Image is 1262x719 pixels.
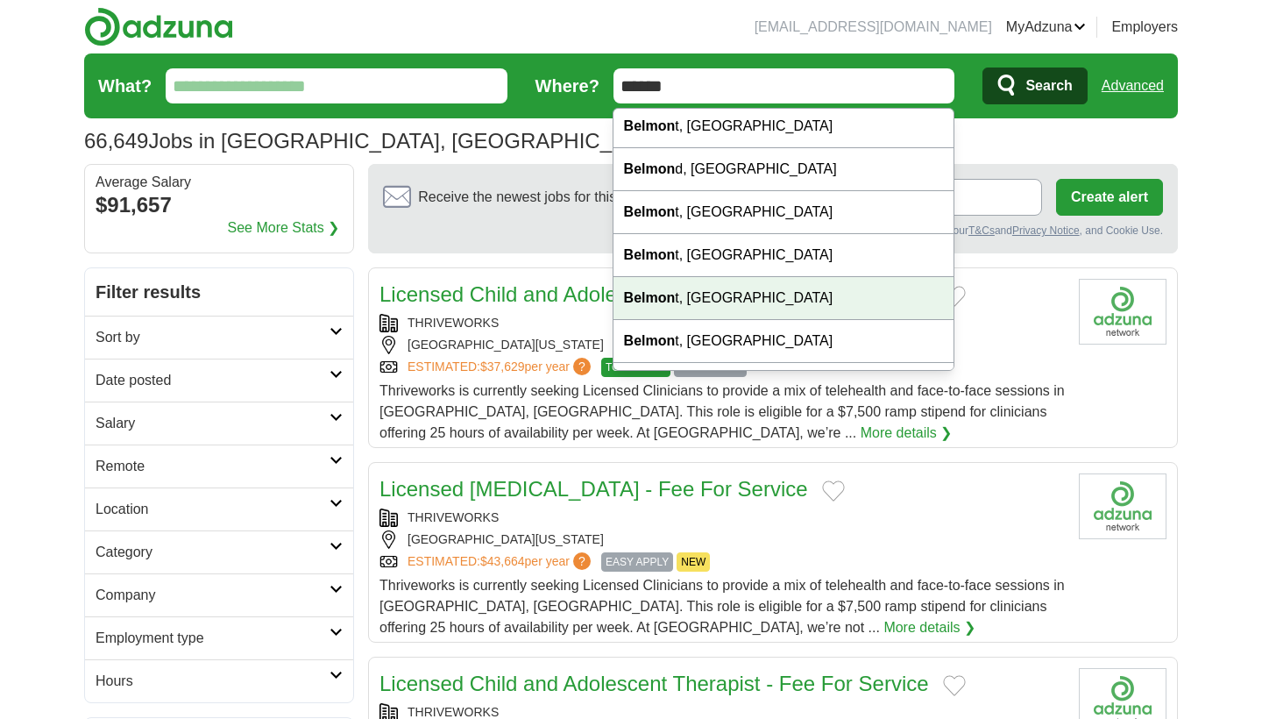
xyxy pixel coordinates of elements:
[613,105,954,148] div: t, [GEOGRAPHIC_DATA]
[379,314,1065,332] div: THRIVEWORKS
[228,217,340,238] a: See More Stats ❯
[85,316,353,359] a: Sort by
[624,204,676,219] strong: Belmon
[822,481,845,502] button: Add to favorite jobs
[379,383,1065,440] span: Thriveworks is currently seeking Licensed Clinicians to provide a mix of telehealth and face-to-f...
[96,499,330,520] h2: Location
[96,370,330,391] h2: Date posted
[1079,279,1166,345] img: Company logo
[85,659,353,702] a: Hours
[96,327,330,348] h2: Sort by
[624,118,676,133] strong: Belmon
[601,552,673,572] span: EASY APPLY
[1025,68,1072,103] span: Search
[624,290,676,305] strong: Belmon
[96,585,330,606] h2: Company
[96,671,330,692] h2: Hours
[84,125,148,157] span: 66,649
[943,675,966,696] button: Add to favorite jobs
[85,616,353,659] a: Employment type
[379,509,1065,527] div: THRIVEWORKS
[1006,17,1087,38] a: MyAdzuna
[96,542,330,563] h2: Category
[1079,473,1166,539] img: Company logo
[85,359,353,402] a: Date posted
[755,17,992,38] li: [EMAIL_ADDRESS][DOMAIN_NAME]
[85,488,353,530] a: Location
[613,363,954,406] div: t, MS
[480,554,525,568] span: $43,664
[96,413,330,434] h2: Salary
[379,282,929,306] a: Licensed Child and Adolescent Therapist - Fee For Service
[613,234,954,277] div: t, [GEOGRAPHIC_DATA]
[613,191,954,234] div: t, [GEOGRAPHIC_DATA]
[85,402,353,445] a: Salary
[98,73,152,99] label: What?
[677,552,710,572] span: NEW
[861,423,953,444] a: More details ❯
[379,336,1065,354] div: [GEOGRAPHIC_DATA][US_STATE]
[613,320,954,363] div: t, [GEOGRAPHIC_DATA]
[1102,68,1164,103] a: Advanced
[613,277,954,320] div: t, [GEOGRAPHIC_DATA]
[379,578,1065,635] span: Thriveworks is currently seeking Licensed Clinicians to provide a mix of telehealth and face-to-f...
[883,617,975,638] a: More details ❯
[968,224,995,237] a: T&Cs
[85,530,353,573] a: Category
[379,530,1065,549] div: [GEOGRAPHIC_DATA][US_STATE]
[96,456,330,477] h2: Remote
[573,552,591,570] span: ?
[96,175,343,189] div: Average Salary
[624,161,676,176] strong: Belmon
[379,477,808,501] a: Licensed [MEDICAL_DATA] - Fee For Service
[624,333,676,348] strong: Belmon
[96,628,330,649] h2: Employment type
[573,358,591,375] span: ?
[383,223,1163,238] div: By creating an alert, you agree to our and , and Cookie Use.
[408,358,594,377] a: ESTIMATED:$37,629per year?
[624,247,676,262] strong: Belmon
[96,189,343,221] div: $91,657
[85,573,353,616] a: Company
[601,358,670,377] span: TOP MATCH
[85,268,353,316] h2: Filter results
[85,445,353,488] a: Remote
[408,552,594,572] a: ESTIMATED:$43,664per year?
[613,148,954,191] div: d, [GEOGRAPHIC_DATA]
[379,672,929,695] a: Licensed Child and Adolescent Therapist - Fee For Service
[1012,224,1080,237] a: Privacy Notice
[480,359,525,374] span: $37,629
[84,129,670,153] h1: Jobs in [GEOGRAPHIC_DATA], [GEOGRAPHIC_DATA]
[982,68,1087,104] button: Search
[1111,17,1178,38] a: Employers
[84,7,233,46] img: Adzuna logo
[535,73,599,99] label: Where?
[1056,179,1163,216] button: Create alert
[418,187,718,208] span: Receive the newest jobs for this search :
